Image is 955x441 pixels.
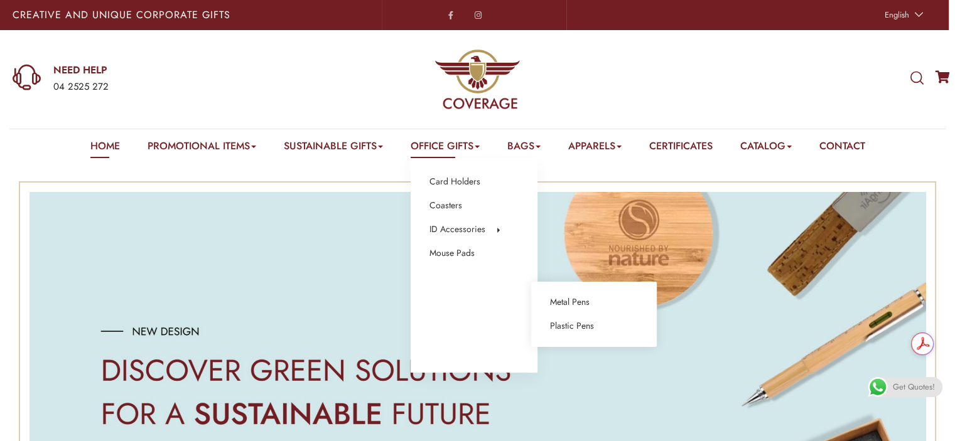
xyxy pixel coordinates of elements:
a: NEED HELP [53,63,312,77]
div: 04 2525 272 [53,79,312,95]
a: English [878,6,927,24]
a: Home [90,139,120,158]
a: Stress Balls [429,317,471,333]
a: Sustainable Gifts [284,139,383,158]
a: Catalog [740,139,792,158]
a: Card Holders [429,174,480,190]
a: Contact [819,139,865,158]
a: Pens [429,293,447,309]
a: Mouse Pads [429,245,475,262]
a: Notebook & Organizers [429,269,519,285]
span: Get Quotes! [893,377,935,397]
a: Certificates [649,139,713,158]
a: Plastic Pens [550,318,594,334]
a: ID Accessories [429,221,485,238]
a: Apparels [568,139,622,158]
a: Promotional Items [148,139,256,158]
a: Office Gifts [411,139,480,158]
p: Creative and Unique Corporate Gifts [13,10,375,20]
a: Bags [507,139,541,158]
span: English [885,9,909,21]
a: Coasters [429,198,462,214]
a: USB Drive [429,341,468,357]
a: Metal Pens [550,294,590,311]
